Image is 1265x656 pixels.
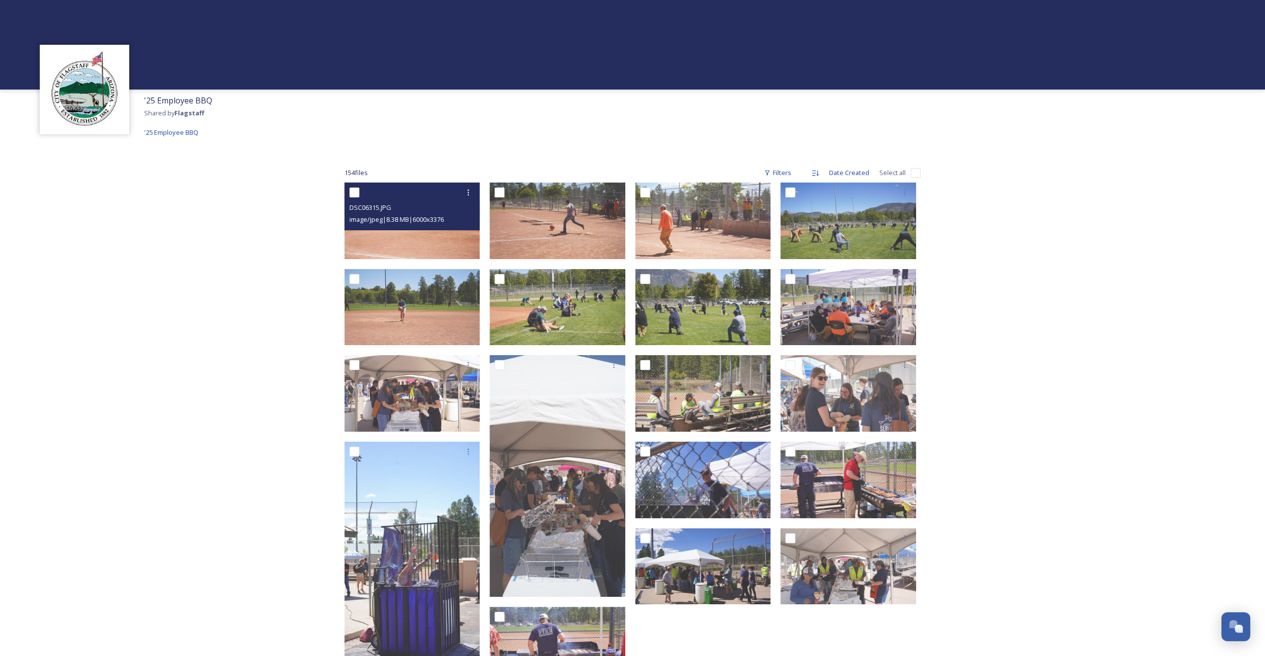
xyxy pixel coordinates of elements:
img: DSC06282.JPG [635,269,771,346]
img: DSC06185.JPG [780,528,916,605]
img: DSC06258.JPG [490,355,625,596]
img: DSC06271.JPG [780,269,916,346]
button: Open Chat [1221,612,1250,641]
img: images%20%282%29.jpeg [45,50,124,129]
span: Shared by [144,108,204,117]
div: Date Created [824,163,874,183]
span: image/jpeg | 8.38 MB | 6000 x 3376 [349,215,444,224]
img: DSC06286.JPG [490,269,625,346]
span: '25 Employee BBQ [144,95,212,106]
img: DSC06262.JPG [344,355,480,432]
img: DSC06204.JPG [780,442,916,518]
img: DSC06225.JPG [635,355,771,432]
img: DSC06289.JPG [780,183,916,259]
a: '25 Employee BBQ [144,126,198,138]
img: DSC06189.JPG [635,528,771,605]
img: DSC06251.JPG [780,355,916,432]
span: 154 file s [344,168,368,178]
img: DSC06310.JPG [635,183,771,259]
img: DSC06301.JPG [490,183,625,259]
img: DSC06300.JPG [344,269,480,346]
span: Select all [879,168,906,178]
span: '25 Employee BBQ [144,128,198,137]
div: Filters [759,163,796,183]
span: DSC06315.JPG [349,203,391,212]
img: DSC06218.JPG [635,442,771,518]
strong: Flagstaff [174,108,204,117]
